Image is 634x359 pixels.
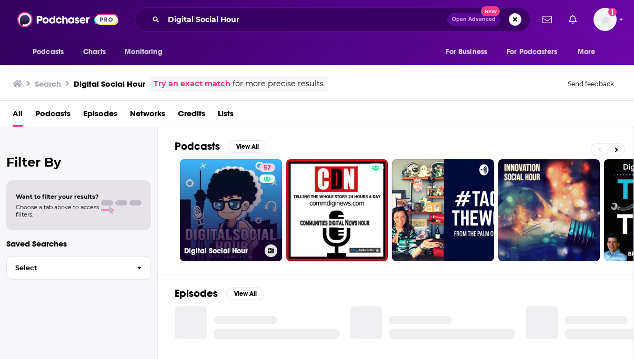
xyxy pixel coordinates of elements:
[6,239,151,249] p: Saved Searches
[33,45,64,59] span: Podcasts
[228,140,266,153] button: View All
[593,8,617,31] img: User Profile
[154,78,230,90] a: Try an exact match
[608,8,617,16] svg: Add a profile image
[164,11,447,28] input: Search podcasts, credits, & more...
[35,79,61,89] h3: Search
[452,17,496,22] span: Open Advanced
[264,163,271,173] span: 57
[233,78,324,90] span: for more precise results
[180,159,282,261] a: 57Digital Social Hour
[16,203,99,218] span: Choose a tab above to access filters.
[135,7,530,32] div: Search podcasts, credits, & more...
[83,45,106,59] span: Charts
[35,105,71,127] a: Podcasts
[570,42,609,62] button: open menu
[117,42,176,62] button: open menu
[6,256,151,280] button: Select
[218,105,234,127] a: Lists
[507,45,557,59] span: For Podcasters
[538,11,556,28] a: Show notifications dropdown
[447,13,500,26] button: Open AdvancedNew
[175,140,220,153] h2: Podcasts
[175,140,266,153] a: PodcastsView All
[578,45,596,59] span: More
[6,155,151,170] h2: Filter By
[130,105,165,127] a: Networks
[481,6,500,16] span: New
[565,79,617,88] button: Send feedback
[593,8,617,31] span: Logged in as dkcmediatechnyc
[74,79,145,89] h3: Digital Social Hour
[175,287,218,300] h2: Episodes
[226,288,264,300] button: View All
[438,42,500,62] button: open menu
[446,45,487,59] span: For Business
[259,163,275,172] a: 57
[7,264,128,271] span: Select
[565,11,581,28] a: Show notifications dropdown
[178,105,205,127] a: Credits
[175,287,264,300] a: EpisodesView All
[593,8,617,31] button: Show profile menu
[125,45,162,59] span: Monitoring
[500,42,572,62] button: open menu
[13,105,23,127] a: All
[25,42,77,62] button: open menu
[17,9,118,29] img: Podchaser - Follow, Share and Rate Podcasts
[83,105,117,127] a: Episodes
[16,193,99,200] span: Want to filter your results?
[76,42,112,62] a: Charts
[184,247,260,255] h3: Digital Social Hour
